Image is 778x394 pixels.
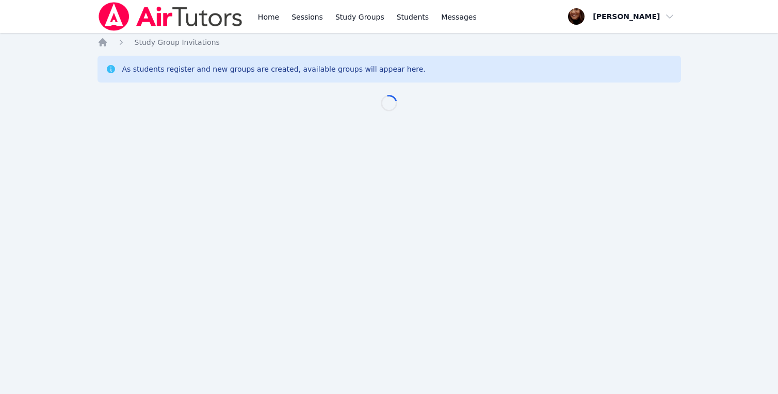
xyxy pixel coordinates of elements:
img: Air Tutors [98,2,244,31]
span: Study Group Invitations [135,38,220,46]
nav: Breadcrumb [98,37,681,47]
span: Messages [441,12,477,22]
div: As students register and new groups are created, available groups will appear here. [122,64,426,74]
a: Study Group Invitations [135,37,220,47]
